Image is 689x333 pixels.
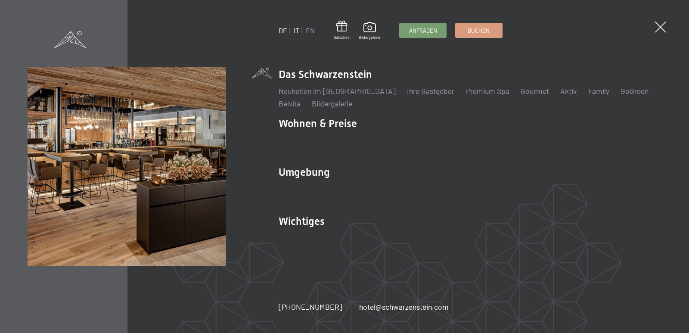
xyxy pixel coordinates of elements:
a: Anfragen [400,23,446,37]
a: Gourmet [521,86,549,96]
span: Anfragen [409,27,437,34]
a: [PHONE_NUMBER] [279,302,342,312]
a: Aktiv [560,86,577,96]
a: IT [294,26,299,34]
a: Belvita [279,99,301,108]
a: Family [588,86,609,96]
a: Buchen [456,23,502,37]
a: Bildergalerie [359,22,380,40]
a: GoGreen [621,86,649,96]
a: Bildergalerie [312,99,352,108]
a: Gutschein [334,21,351,40]
a: EN [306,26,315,34]
span: Gutschein [334,35,351,40]
span: [PHONE_NUMBER] [279,302,342,311]
a: Ihre Gastgeber [407,86,454,96]
a: DE [279,26,287,34]
a: Neuheiten im [GEOGRAPHIC_DATA] [279,86,396,96]
span: Bildergalerie [359,35,380,40]
a: Premium Spa [466,86,509,96]
a: hotel@schwarzenstein.com [359,302,449,312]
span: Buchen [468,27,490,34]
